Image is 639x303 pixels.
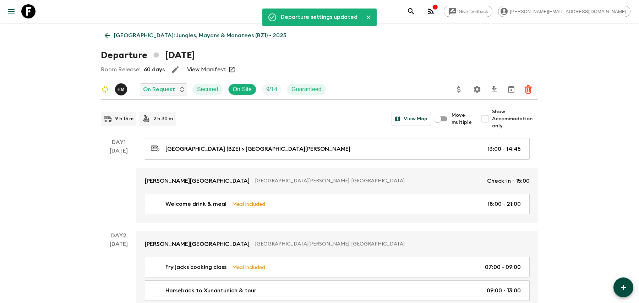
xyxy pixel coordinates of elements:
[233,85,252,94] p: On Site
[485,263,521,271] p: 07:00 - 09:00
[101,231,136,240] p: Day 2
[4,4,18,18] button: menu
[492,108,538,130] span: Show Accommodation only
[487,177,530,185] p: Check-in - 15:00
[232,200,265,208] p: Meal Included
[452,112,472,126] span: Move multiple
[136,168,538,194] a: [PERSON_NAME][GEOGRAPHIC_DATA][GEOGRAPHIC_DATA][PERSON_NAME], [GEOGRAPHIC_DATA]Check-in - 15:00
[504,82,518,97] button: Archive (Completed, Cancelled or Unsynced Departures only)
[498,6,630,17] div: [PERSON_NAME][EMAIL_ADDRESS][DOMAIN_NAME]
[165,263,226,271] p: Fry jacks cooking class
[506,9,630,14] span: [PERSON_NAME][EMAIL_ADDRESS][DOMAIN_NAME]
[165,200,226,208] p: Welcome drink & meal
[115,83,129,95] button: HM
[197,85,218,94] p: Secured
[115,86,129,91] span: Hob Medina
[452,82,466,97] button: Update Price, Early Bird Discount and Costs
[165,286,256,295] p: Horseback to Xunantunich & tour
[255,241,524,248] p: [GEOGRAPHIC_DATA][PERSON_NAME], [GEOGRAPHIC_DATA]
[262,84,282,95] div: Trip Fill
[101,48,195,62] h1: Departure [DATE]
[145,240,250,248] p: [PERSON_NAME][GEOGRAPHIC_DATA]
[145,257,530,277] a: Fry jacks cooking classMeal Included07:00 - 09:00
[193,84,223,95] div: Secured
[444,6,492,17] a: Give feedback
[487,145,521,153] p: 13:00 - 14:45
[165,145,350,153] p: [GEOGRAPHIC_DATA] (BZE) > [GEOGRAPHIC_DATA][PERSON_NAME]
[404,4,418,18] button: search adventures
[470,82,484,97] button: Settings
[101,65,140,74] p: Room Release:
[363,12,374,23] button: Close
[145,194,530,214] a: Welcome drink & mealMeal Included18:00 - 21:00
[455,9,492,14] span: Give feedback
[255,177,481,184] p: [GEOGRAPHIC_DATA][PERSON_NAME], [GEOGRAPHIC_DATA]
[101,138,136,147] p: Day 1
[281,11,357,24] div: Departure settings updated
[266,85,277,94] p: 9 / 14
[521,82,535,97] button: Delete
[144,65,165,74] p: 60 days
[145,280,530,301] a: Horseback to Xunantunich & tour09:00 - 13:00
[110,147,128,223] div: [DATE]
[118,87,125,92] p: H M
[392,112,431,126] button: View Map
[232,263,265,271] p: Meal Included
[291,85,322,94] p: Guaranteed
[487,82,501,97] button: Download CSV
[153,115,173,122] p: 2 h 30 m
[487,286,521,295] p: 09:00 - 13:00
[101,85,109,94] svg: Sync Required - Changes detected
[143,85,175,94] p: On Request
[136,231,538,257] a: [PERSON_NAME][GEOGRAPHIC_DATA][GEOGRAPHIC_DATA][PERSON_NAME], [GEOGRAPHIC_DATA]
[101,28,290,43] a: [GEOGRAPHIC_DATA]: Jungles, Mayans & Manatees (BZ1) • 2025
[187,66,226,73] a: View Manifest
[228,84,256,95] div: On Site
[114,31,286,40] p: [GEOGRAPHIC_DATA]: Jungles, Mayans & Manatees (BZ1) • 2025
[145,138,530,160] a: [GEOGRAPHIC_DATA] (BZE) > [GEOGRAPHIC_DATA][PERSON_NAME]13:00 - 14:45
[145,177,250,185] p: [PERSON_NAME][GEOGRAPHIC_DATA]
[115,115,133,122] p: 9 h 15 m
[487,200,521,208] p: 18:00 - 21:00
